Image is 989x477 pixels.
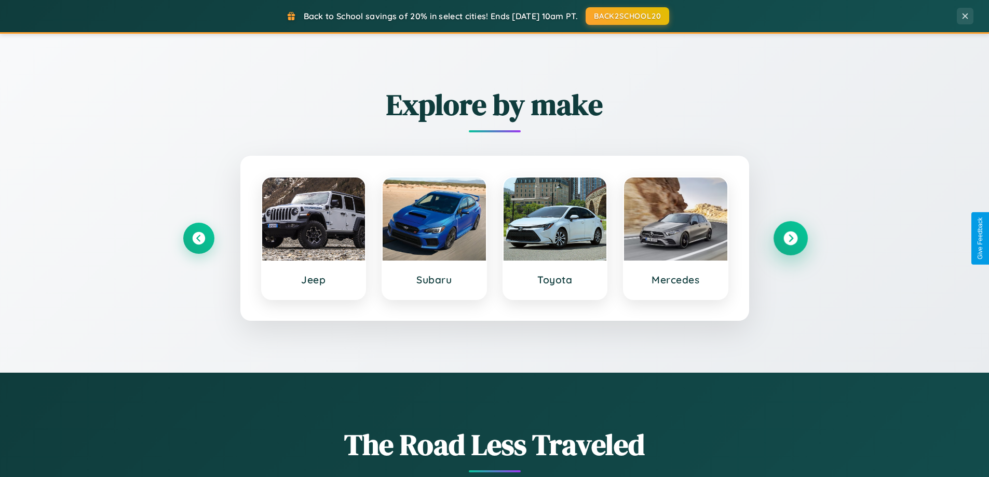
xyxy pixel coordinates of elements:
[273,274,355,286] h3: Jeep
[393,274,476,286] h3: Subaru
[514,274,597,286] h3: Toyota
[586,7,669,25] button: BACK2SCHOOL20
[183,425,806,465] h1: The Road Less Traveled
[304,11,578,21] span: Back to School savings of 20% in select cities! Ends [DATE] 10am PT.
[634,274,717,286] h3: Mercedes
[183,85,806,125] h2: Explore by make
[977,217,984,260] div: Give Feedback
